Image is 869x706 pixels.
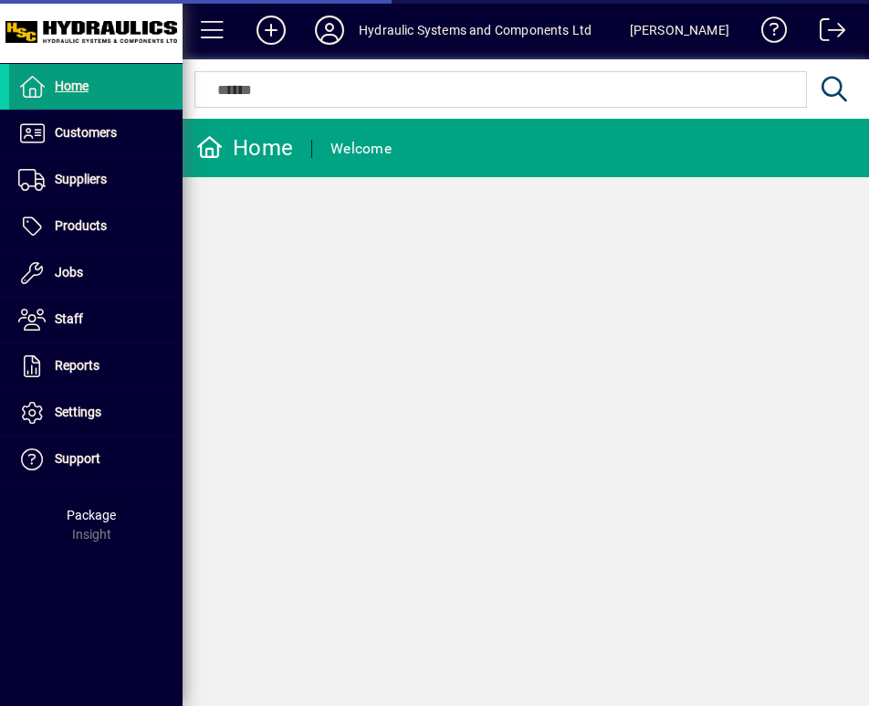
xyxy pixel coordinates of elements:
[9,297,183,342] a: Staff
[300,14,359,47] button: Profile
[359,16,592,45] div: Hydraulic Systems and Components Ltd
[748,4,788,63] a: Knowledge Base
[55,79,89,93] span: Home
[9,204,183,249] a: Products
[9,250,183,296] a: Jobs
[55,311,83,326] span: Staff
[9,343,183,389] a: Reports
[242,14,300,47] button: Add
[196,133,293,163] div: Home
[55,358,99,373] span: Reports
[55,218,107,233] span: Products
[55,405,101,419] span: Settings
[9,437,183,482] a: Support
[630,16,729,45] div: [PERSON_NAME]
[55,265,83,279] span: Jobs
[9,157,183,203] a: Suppliers
[67,508,116,522] span: Package
[55,125,117,140] span: Customers
[9,111,183,156] a: Customers
[55,451,100,466] span: Support
[55,172,107,186] span: Suppliers
[806,4,846,63] a: Logout
[330,134,392,163] div: Welcome
[9,390,183,436] a: Settings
